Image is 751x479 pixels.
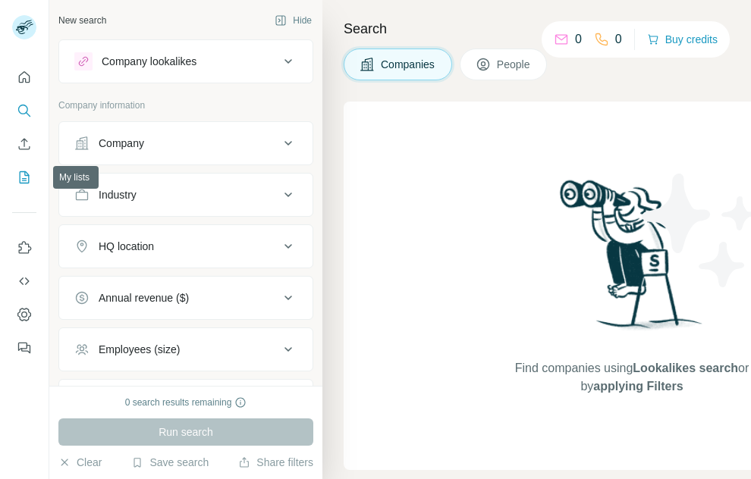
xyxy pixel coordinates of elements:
button: Enrich CSV [12,130,36,158]
span: applying Filters [593,380,683,393]
button: Search [12,97,36,124]
img: Surfe Illustration - Woman searching with binoculars [553,176,711,345]
button: Hide [264,9,322,32]
button: Dashboard [12,301,36,328]
button: Clear [58,455,102,470]
button: Buy credits [647,29,718,50]
button: Technologies [59,383,313,419]
button: HQ location [59,228,313,265]
button: Use Surfe on LinkedIn [12,234,36,261]
span: Companies [381,57,436,72]
button: My lists [12,164,36,191]
div: Company [99,136,144,151]
div: New search [58,14,106,27]
button: Share filters [238,455,313,470]
button: Quick start [12,64,36,91]
div: Industry [99,187,137,202]
button: Industry [59,177,313,213]
button: Use Surfe API [12,268,36,295]
button: Feedback [12,334,36,362]
button: Company lookalikes [59,43,313,80]
div: 0 search results remaining [125,396,247,409]
button: Annual revenue ($) [59,280,313,316]
div: Employees (size) [99,342,180,357]
button: Save search [131,455,209,470]
p: 0 [575,30,582,49]
div: HQ location [99,239,154,254]
div: Company lookalikes [102,54,196,69]
div: Annual revenue ($) [99,290,189,305]
h4: Search [344,18,733,39]
span: People [497,57,532,72]
span: Lookalikes search [633,362,738,374]
p: 0 [615,30,622,49]
p: Company information [58,99,313,112]
button: Employees (size) [59,331,313,368]
button: Company [59,125,313,161]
